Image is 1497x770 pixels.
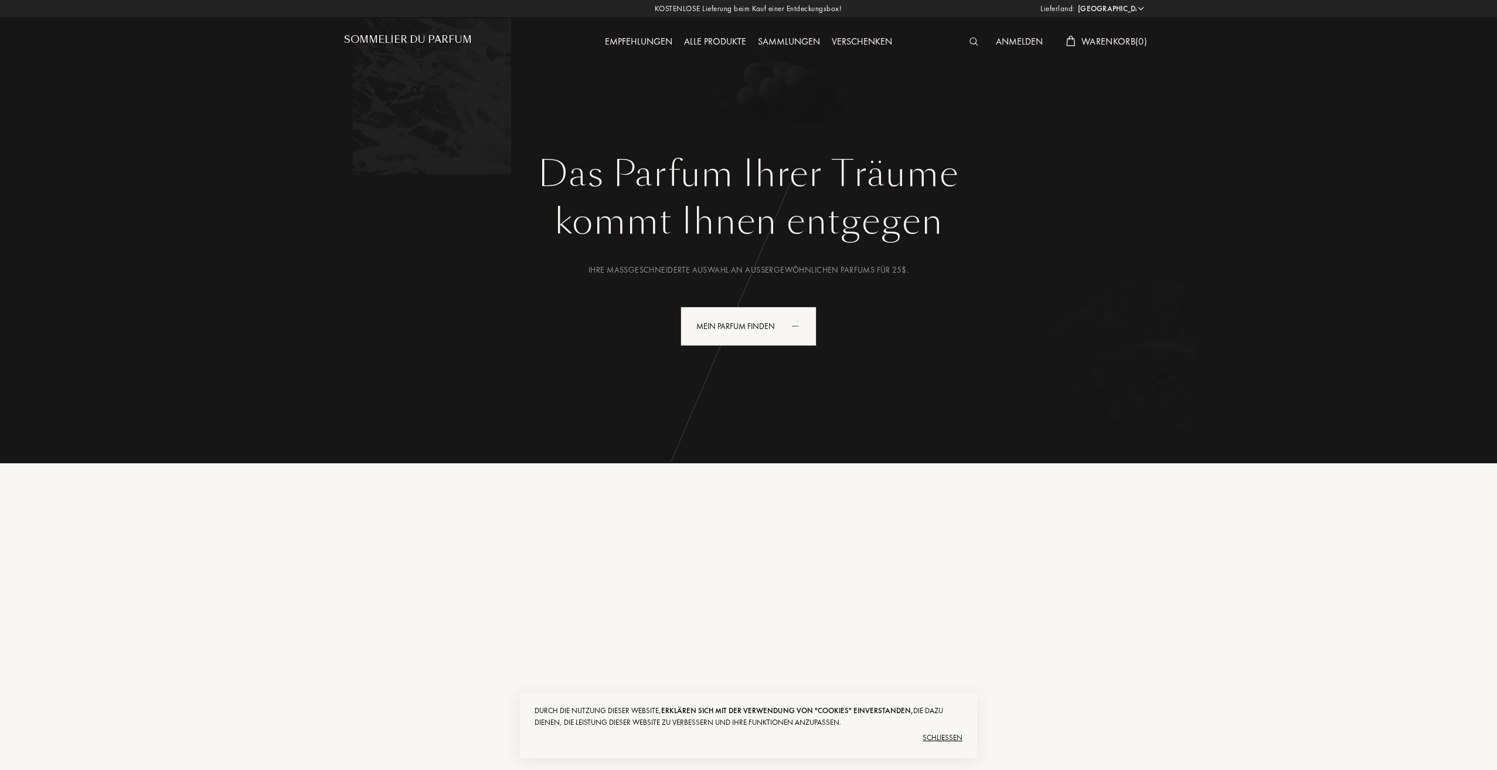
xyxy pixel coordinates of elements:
div: Empfehlungen [599,35,678,50]
a: Sommelier du Parfum [344,34,472,50]
h1: Das Parfum Ihrer Träume [353,153,1144,195]
div: Schließen [535,728,962,747]
div: Verschenken [826,35,898,50]
img: cart_white.svg [1066,36,1076,46]
div: Ihre maßgeschneiderte Auswahl an außergewöhnlichen Parfums für 25$. [353,264,1144,276]
div: Anmelden [990,35,1049,50]
a: Alle Produkte [678,35,752,48]
h1: Sommelier du Parfum [344,34,472,45]
a: Verschenken [826,35,898,48]
div: animation [788,314,811,337]
div: Alle Produkte [678,35,752,50]
span: Lieferland: [1040,3,1075,15]
a: Empfehlungen [599,35,678,48]
div: Mein Parfum finden [681,307,816,346]
div: Durch die Nutzung dieser Website, die dazu dienen, die Leistung dieser Website zu verbessern und ... [535,705,962,728]
span: erklären sich mit der Verwendung von "Cookies" einverstanden, [661,705,913,715]
span: Warenkorb ( 0 ) [1081,35,1147,48]
a: Mein Parfum findenanimation [672,307,825,346]
img: search_icn_white.svg [969,38,978,46]
div: Sammlungen [752,35,826,50]
a: Anmelden [990,35,1049,48]
a: Sammlungen [752,35,826,48]
div: kommt Ihnen entgegen [353,195,1144,248]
